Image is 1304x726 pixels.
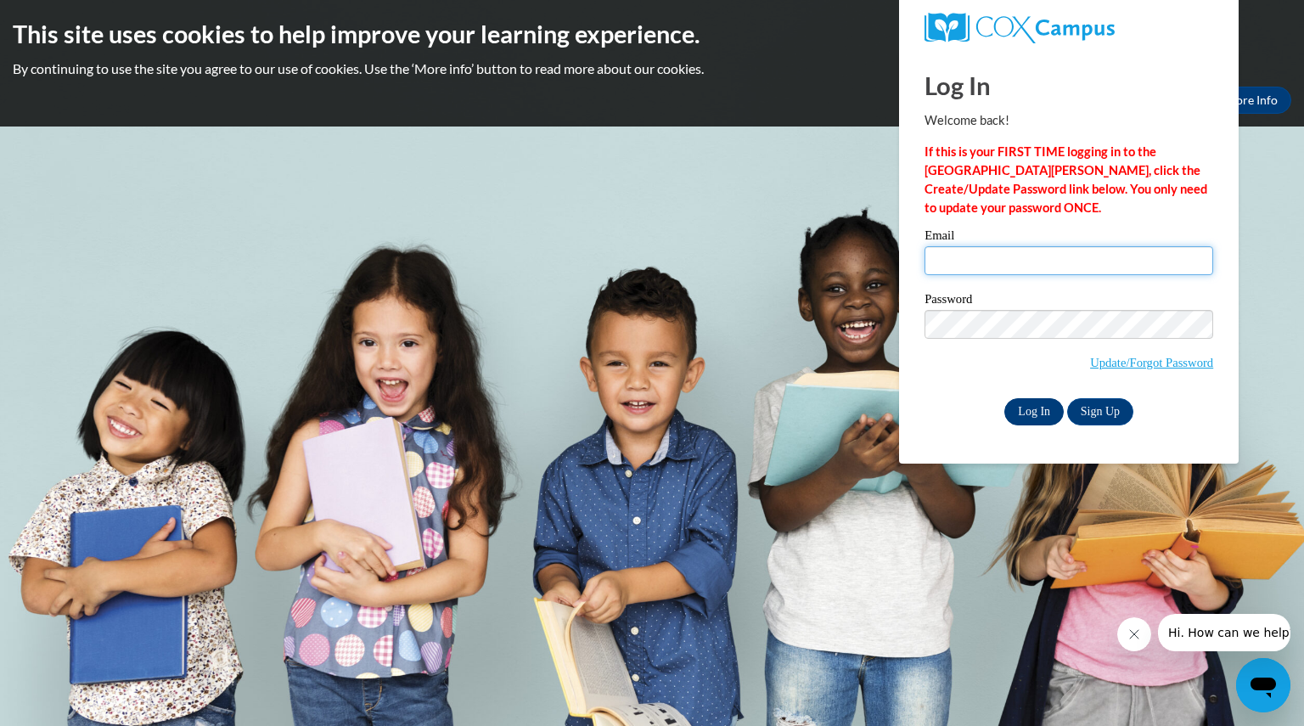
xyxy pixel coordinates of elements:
a: Sign Up [1067,398,1133,425]
a: More Info [1211,87,1291,114]
a: Update/Forgot Password [1090,356,1213,369]
label: Password [925,293,1213,310]
iframe: Button to launch messaging window [1236,658,1290,712]
strong: If this is your FIRST TIME logging in to the [GEOGRAPHIC_DATA][PERSON_NAME], click the Create/Upd... [925,144,1207,215]
h2: This site uses cookies to help improve your learning experience. [13,17,1291,51]
img: COX Campus [925,13,1115,43]
p: Welcome back! [925,111,1213,130]
a: COX Campus [925,13,1213,43]
p: By continuing to use the site you agree to our use of cookies. Use the ‘More info’ button to read... [13,59,1291,78]
iframe: Close message [1117,617,1151,651]
input: Log In [1004,398,1064,425]
span: Hi. How can we help? [10,12,138,25]
iframe: Message from company [1158,614,1290,651]
label: Email [925,229,1213,246]
h1: Log In [925,68,1213,103]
